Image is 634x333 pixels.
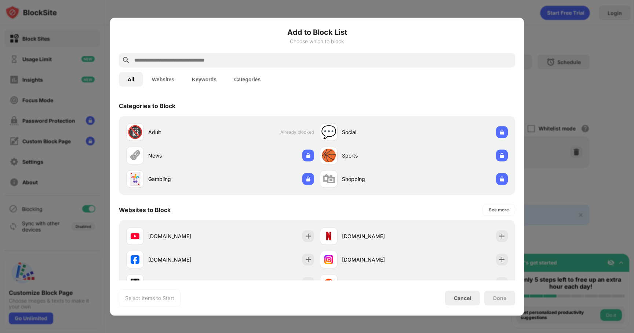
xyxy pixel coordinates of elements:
div: 🃏 [127,171,143,186]
button: Keywords [183,72,225,86]
div: Social [342,128,414,136]
button: All [119,72,143,86]
div: 🗞 [129,148,141,163]
div: See more [489,206,509,213]
div: Sports [342,152,414,159]
div: Adult [148,128,220,136]
div: [DOMAIN_NAME] [342,279,414,287]
div: [DOMAIN_NAME] [342,256,414,263]
img: favicons [324,278,333,287]
img: favicons [131,255,139,264]
div: 🔞 [127,125,143,140]
div: 🛍 [323,171,335,186]
h6: Add to Block List [119,26,515,37]
img: search.svg [122,56,131,64]
div: [DOMAIN_NAME] [342,232,414,240]
img: favicons [324,255,333,264]
img: favicons [131,278,139,287]
div: [DOMAIN_NAME] [148,232,220,240]
span: Already blocked [280,129,314,135]
img: favicons [131,232,139,240]
div: News [148,152,220,159]
div: [DOMAIN_NAME] [148,256,220,263]
button: Websites [143,72,183,86]
div: Categories to Block [119,102,175,109]
div: 💬 [321,125,336,140]
div: [DOMAIN_NAME] [148,279,220,287]
button: Categories [225,72,269,86]
div: Cancel [454,295,471,301]
div: Done [493,295,506,301]
div: Choose which to block [119,38,515,44]
img: favicons [324,232,333,240]
div: Websites to Block [119,206,171,213]
div: Gambling [148,175,220,183]
div: 🏀 [321,148,336,163]
div: Select Items to Start [125,294,174,301]
div: Shopping [342,175,414,183]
